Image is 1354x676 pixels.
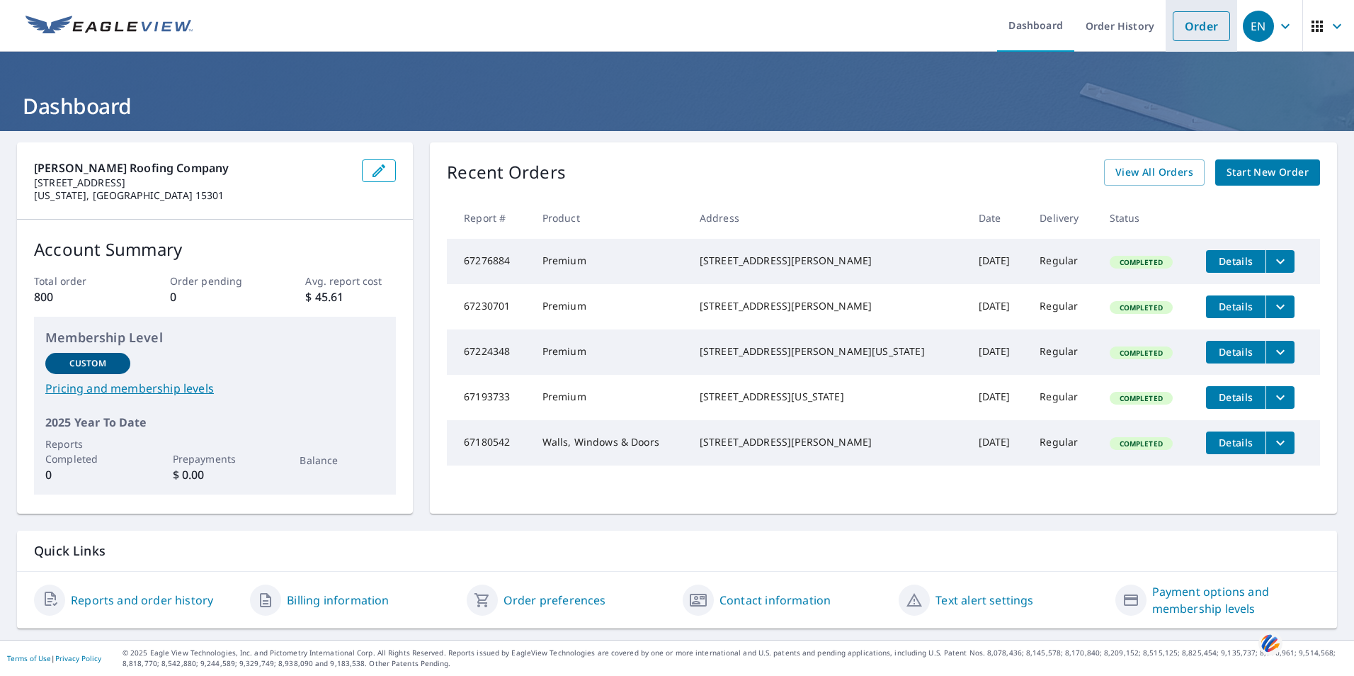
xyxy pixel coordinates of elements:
[170,288,261,305] p: 0
[1028,284,1098,329] td: Regular
[170,274,261,288] p: Order pending
[34,189,351,202] p: [US_STATE], [GEOGRAPHIC_DATA] 15301
[1028,420,1098,466] td: Regular
[1111,348,1171,358] span: Completed
[1028,239,1098,284] td: Regular
[71,592,213,609] a: Reports and order history
[967,197,1029,239] th: Date
[1028,375,1098,420] td: Regular
[447,197,530,239] th: Report #
[1215,159,1320,186] a: Start New Order
[1265,386,1295,409] button: filesDropdownBtn-67193733
[447,239,530,284] td: 67276884
[1206,295,1265,318] button: detailsBtn-67230701
[300,453,385,468] p: Balance
[1111,257,1171,267] span: Completed
[34,159,351,176] p: [PERSON_NAME] Roofing Company
[1214,300,1257,313] span: Details
[34,288,125,305] p: 800
[1028,197,1098,239] th: Delivery
[447,159,566,186] p: Recent Orders
[447,284,530,329] td: 67230701
[7,653,51,663] a: Terms of Use
[1214,390,1257,404] span: Details
[17,91,1337,120] h1: Dashboard
[967,420,1029,466] td: [DATE]
[531,239,688,284] td: Premium
[967,239,1029,284] td: [DATE]
[25,16,193,37] img: EV Logo
[1098,197,1195,239] th: Status
[1265,295,1295,318] button: filesDropdownBtn-67230701
[1111,393,1171,403] span: Completed
[1265,432,1295,454] button: filesDropdownBtn-67180542
[531,329,688,375] td: Premium
[1214,345,1257,359] span: Details
[34,176,351,189] p: [STREET_ADDRESS]
[1227,164,1309,181] span: Start New Order
[447,375,530,420] td: 67193733
[55,653,101,663] a: Privacy Policy
[700,390,956,404] div: [STREET_ADDRESS][US_STATE]
[1206,386,1265,409] button: detailsBtn-67193733
[1104,159,1205,186] a: View All Orders
[700,435,956,449] div: [STREET_ADDRESS][PERSON_NAME]
[45,328,385,347] p: Membership Level
[1258,630,1282,656] img: svg+xml;base64,PHN2ZyB3aWR0aD0iNDQiIGhlaWdodD0iNDQiIHZpZXdCb3g9IjAgMCA0NCA0NCIgZmlsbD0ibm9uZSIgeG...
[305,274,396,288] p: Avg. report cost
[1214,254,1257,268] span: Details
[1152,583,1320,617] a: Payment options and membership levels
[1243,11,1274,42] div: EN
[1206,432,1265,454] button: detailsBtn-67180542
[34,237,396,262] p: Account Summary
[287,592,389,609] a: Billing information
[531,375,688,420] td: Premium
[45,436,130,466] p: Reports Completed
[173,451,258,466] p: Prepayments
[173,466,258,483] p: $ 0.00
[1173,11,1230,41] a: Order
[700,254,956,268] div: [STREET_ADDRESS][PERSON_NAME]
[1111,439,1171,449] span: Completed
[45,380,385,397] a: Pricing and membership levels
[700,299,956,313] div: [STREET_ADDRESS][PERSON_NAME]
[504,592,606,609] a: Order preferences
[1265,250,1295,273] button: filesDropdownBtn-67276884
[700,344,956,359] div: [STREET_ADDRESS][PERSON_NAME][US_STATE]
[447,420,530,466] td: 67180542
[45,414,385,431] p: 2025 Year To Date
[967,375,1029,420] td: [DATE]
[531,284,688,329] td: Premium
[34,542,1320,560] p: Quick Links
[123,648,1347,669] p: © 2025 Eagle View Technologies, Inc. and Pictometry International Corp. All Rights Reserved. Repo...
[967,284,1029,329] td: [DATE]
[447,329,530,375] td: 67224348
[935,592,1033,609] a: Text alert settings
[719,592,831,609] a: Contact information
[1206,250,1265,273] button: detailsBtn-67276884
[531,420,688,466] td: Walls, Windows & Doors
[1265,341,1295,364] button: filesDropdownBtn-67224348
[305,288,396,305] p: $ 45.61
[1206,341,1265,364] button: detailsBtn-67224348
[1214,436,1257,449] span: Details
[69,357,106,370] p: Custom
[967,329,1029,375] td: [DATE]
[1028,329,1098,375] td: Regular
[1111,303,1171,312] span: Completed
[688,197,967,239] th: Address
[45,466,130,483] p: 0
[1115,164,1193,181] span: View All Orders
[7,654,101,663] p: |
[34,274,125,288] p: Total order
[531,197,688,239] th: Product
